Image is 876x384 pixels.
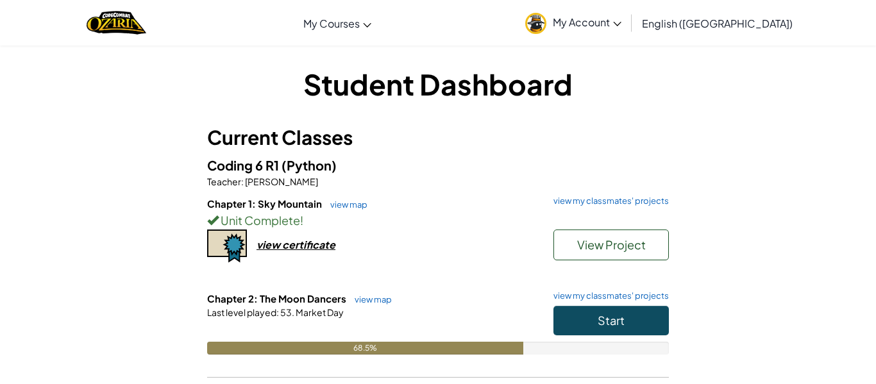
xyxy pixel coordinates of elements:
span: English ([GEOGRAPHIC_DATA]) [642,17,793,30]
img: avatar [525,13,546,34]
a: My Courses [297,6,378,40]
span: : [241,176,244,187]
img: Home [87,10,146,36]
a: Ozaria by CodeCombat logo [87,10,146,36]
span: Teacher [207,176,241,187]
span: Chapter 1: Sky Mountain [207,197,324,210]
span: ! [300,213,303,228]
div: view certificate [257,238,335,251]
h1: Student Dashboard [207,64,669,104]
button: View Project [553,230,669,260]
span: Chapter 2: The Moon Dancers [207,292,348,305]
h3: Current Classes [207,123,669,152]
span: My Courses [303,17,360,30]
a: view my classmates' projects [547,292,669,300]
span: Coding 6 R1 [207,157,282,173]
a: My Account [519,3,628,43]
span: [PERSON_NAME] [244,176,318,187]
div: 68.5% [207,342,523,355]
span: (Python) [282,157,337,173]
a: view my classmates' projects [547,197,669,205]
span: Unit Complete [219,213,300,228]
span: 53. [279,306,294,318]
a: view map [348,294,392,305]
span: View Project [577,237,646,252]
a: English ([GEOGRAPHIC_DATA]) [636,6,799,40]
a: view certificate [207,238,335,251]
span: : [276,306,279,318]
button: Start [553,306,669,335]
a: view map [324,199,367,210]
span: Market Day [294,306,344,318]
img: certificate-icon.png [207,230,247,263]
span: My Account [553,15,621,29]
span: Last level played [207,306,276,318]
span: Start [598,313,625,328]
